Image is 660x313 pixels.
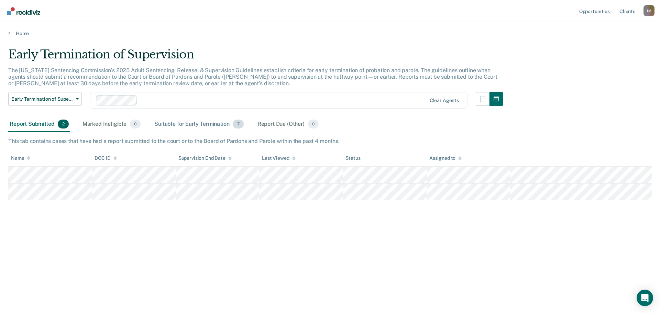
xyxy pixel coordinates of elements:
div: Open Intercom Messenger [637,290,653,306]
span: 2 [58,120,68,128]
p: The [US_STATE] Sentencing Commission’s 2025 Adult Sentencing, Release, & Supervision Guidelines e... [8,67,497,87]
span: Early Termination of Supervision [11,96,73,102]
a: Home [8,30,652,36]
div: Report Due (Other)0 [256,117,320,132]
div: J M [643,5,654,16]
button: Profile dropdown button [643,5,654,16]
span: 0 [130,120,141,128]
img: Recidiviz [7,7,40,15]
div: Clear agents [430,98,459,103]
div: Supervision End Date [178,155,232,161]
span: 0 [308,120,319,128]
span: 7 [233,120,243,128]
div: Assigned to [429,155,462,161]
div: Status [345,155,360,161]
div: Suitable for Early Termination7 [153,117,245,132]
div: This tab contains cases that have had a report submitted to the court or to the Board of Pardons ... [8,138,652,144]
div: Early Termination of Supervision [8,47,503,67]
div: DOC ID [95,155,117,161]
div: Report Submitted2 [8,117,70,132]
div: Last Viewed [262,155,295,161]
div: Marked Ineligible0 [81,117,142,132]
button: Early Termination of Supervision [8,92,82,106]
div: Name [11,155,30,161]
